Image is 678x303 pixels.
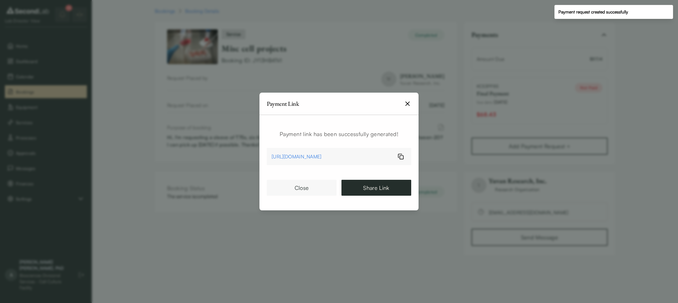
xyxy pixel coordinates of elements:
[272,153,322,160] span: [URL][DOMAIN_NAME]
[267,101,299,107] h2: Payment Link
[267,130,411,139] div: Payment link has been successfully generated!
[558,9,628,15] div: Payment request created successfully
[267,180,337,196] button: Close
[341,180,411,196] button: Share Link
